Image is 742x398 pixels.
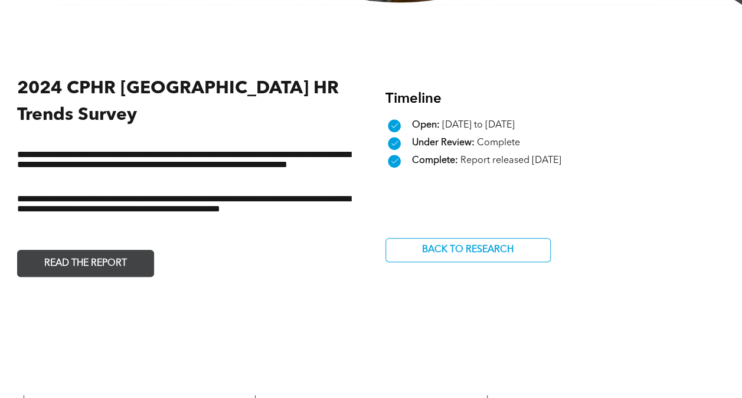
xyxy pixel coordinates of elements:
[40,252,131,275] span: READ THE REPORT
[477,138,520,148] span: Complete
[412,156,458,165] span: Complete:
[412,138,475,148] span: Under Review:
[385,92,442,106] span: Timeline
[442,120,515,130] span: [DATE] to [DATE]
[385,238,551,262] a: BACK TO RESEARCH
[17,80,339,124] span: 2024 CPHR [GEOGRAPHIC_DATA] HR Trends Survey
[17,250,154,277] a: READ THE REPORT
[418,239,518,262] span: BACK TO RESEARCH
[460,156,561,165] span: Report released [DATE]
[412,120,440,130] span: Open:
